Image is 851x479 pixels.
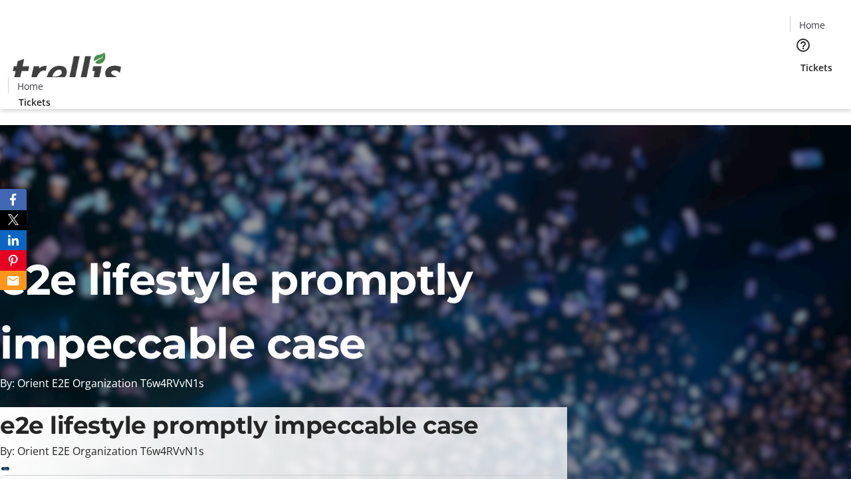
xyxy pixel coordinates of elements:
[790,32,816,59] button: Help
[800,61,832,75] span: Tickets
[8,95,61,109] a: Tickets
[790,18,833,32] a: Home
[17,79,43,93] span: Home
[8,38,126,104] img: Orient E2E Organization T6w4RVvN1s's Logo
[790,61,843,75] a: Tickets
[799,18,825,32] span: Home
[19,95,51,109] span: Tickets
[9,79,51,93] a: Home
[790,75,816,101] button: Cart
